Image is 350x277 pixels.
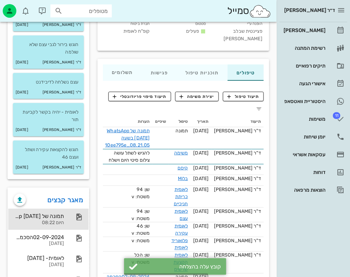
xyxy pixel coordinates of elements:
[279,40,347,56] a: רשימת המתנה
[284,7,335,13] span: ד״ר [PERSON_NAME]
[14,213,64,219] div: תמונה של WhatsApp [DATE] בשעה 08.21.05_10ee795e
[173,252,188,273] a: לאומית הקצעת שרשים
[194,223,209,229] span: [DATE]
[214,127,261,134] div: ד"ר [PERSON_NAME]
[18,78,78,86] p: עצם נשלחה לדיבידנט
[108,92,171,101] button: תיעוד מיפוי פריודונטלי
[282,81,325,86] div: אישורי הגעה
[16,126,28,134] small: [DATE]
[43,21,81,29] small: ד"ר [PERSON_NAME]
[279,146,347,163] a: עסקאות אשראי
[279,93,347,110] a: היסטוריית וואטסאפ
[279,182,347,198] a: הוצאות מרפאה
[14,255,64,262] div: לאומית- [DATE]
[279,129,347,145] a: יומן שיחות
[194,187,209,192] span: [DATE]
[18,41,78,56] p: הוגש בירור לגבי עצם שלא שולמה
[152,116,169,127] th: שיניים
[180,93,214,100] span: יצירת משימה
[16,21,28,29] small: [DATE]
[141,263,221,270] div: קובץ עלה בהצלחה
[16,59,28,66] small: [DATE]
[214,252,261,259] div: ד"ר [PERSON_NAME]
[279,22,347,39] a: [PERSON_NAME]
[214,222,261,230] div: ד"ר [PERSON_NAME]
[178,165,188,171] a: קיסם
[142,64,177,81] div: פגישות
[223,92,264,101] button: תיעוד טיפול
[282,63,325,69] div: תיקים רפואיים
[279,164,347,180] a: דוחות
[247,21,262,26] small: הופנה ע״י
[194,238,209,244] span: [DATE]
[174,223,188,236] a: לאומית עקירה
[177,64,228,81] div: תוכניות טיפול
[282,187,325,193] div: הוצאות מרפאה
[132,238,150,244] span: משטח: v
[282,28,325,33] div: [PERSON_NAME]
[175,92,219,101] button: יצירת משימה
[214,208,261,215] div: ד"ר [PERSON_NAME]
[214,164,261,172] div: ד"ר [PERSON_NAME]
[18,146,78,161] p: הוגש להקצאות עקירה ושתל ועצם 46
[282,99,325,104] div: היסטוריית וואטסאפ
[282,116,325,122] div: משימות
[214,149,261,157] div: ד"ר [PERSON_NAME]
[14,241,64,247] div: [DATE]
[176,128,188,134] span: תמונה
[174,208,188,221] a: לאומית עצם
[279,58,347,74] a: תיקים רפואיים
[43,59,81,66] small: ד"ר [PERSON_NAME]
[249,4,271,18] img: SmileCloud logo
[112,70,133,75] span: תשלומים
[132,208,150,221] span: שן: 94 משטח: v
[16,89,28,96] small: [DATE]
[282,45,325,51] div: רשימת המתנה
[169,116,191,127] th: טיפול
[282,170,325,175] div: דוחות
[43,89,81,96] small: ד"ר [PERSON_NAME]
[279,111,347,127] a: תגמשימות
[194,150,209,156] span: [DATE]
[43,126,81,134] small: ד"ר [PERSON_NAME]
[132,187,150,200] span: שן: 94 משטח: v
[186,28,199,34] span: פעילים
[211,116,264,127] th: תיעוד
[195,21,206,26] small: סטטוס
[132,252,150,265] span: שן: הכל משטח: v
[214,237,261,244] div: ד"ר [PERSON_NAME]
[16,164,28,171] small: [DATE]
[43,164,81,171] small: ד"ר [PERSON_NAME]
[282,152,325,157] div: עסקאות אשראי
[194,176,209,181] span: [DATE]
[174,150,188,156] a: משימה
[132,223,150,236] span: שן: 46 משטח: v
[279,75,347,92] a: אישורי הגעה
[333,112,340,119] span: תג
[18,108,78,123] p: לאומית - יהיה בקשר לקביעת תור
[131,21,150,26] small: חברת ביטוח
[109,150,150,163] span: להגיש לשתל עושה צילום סיטי היום וישלח
[14,262,64,268] div: [DATE]
[194,128,209,134] span: [DATE]
[194,165,209,171] span: [DATE]
[194,208,209,214] span: [DATE]
[194,252,209,258] span: [DATE]
[228,93,259,100] span: תיעוד טיפול
[14,234,64,240] div: 02-09-2024הסכמה לתכנית לאומית
[214,175,261,182] div: ד"ר [PERSON_NAME]
[103,116,153,127] th: הערות
[174,187,188,207] a: לאומית כריתת חניכיים
[104,28,150,35] div: קופ"ח לאומית
[178,176,188,181] a: בלוM
[212,18,268,47] div: פציינטית שבלב [PERSON_NAME]
[48,194,83,205] a: מאגר קבצים
[105,128,150,148] a: תמונה של WhatsApp [DATE] בשעה 08.21.05_10ee795e
[113,93,166,100] span: תיעוד מיפוי פריודונטלי
[214,186,261,193] div: ד"ר [PERSON_NAME]
[282,134,325,140] div: יומן שיחות
[14,220,64,226] div: היום 08:22
[228,64,264,81] div: טיפולים
[171,238,188,251] a: פלואוריד לאומית
[20,5,24,10] span: תג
